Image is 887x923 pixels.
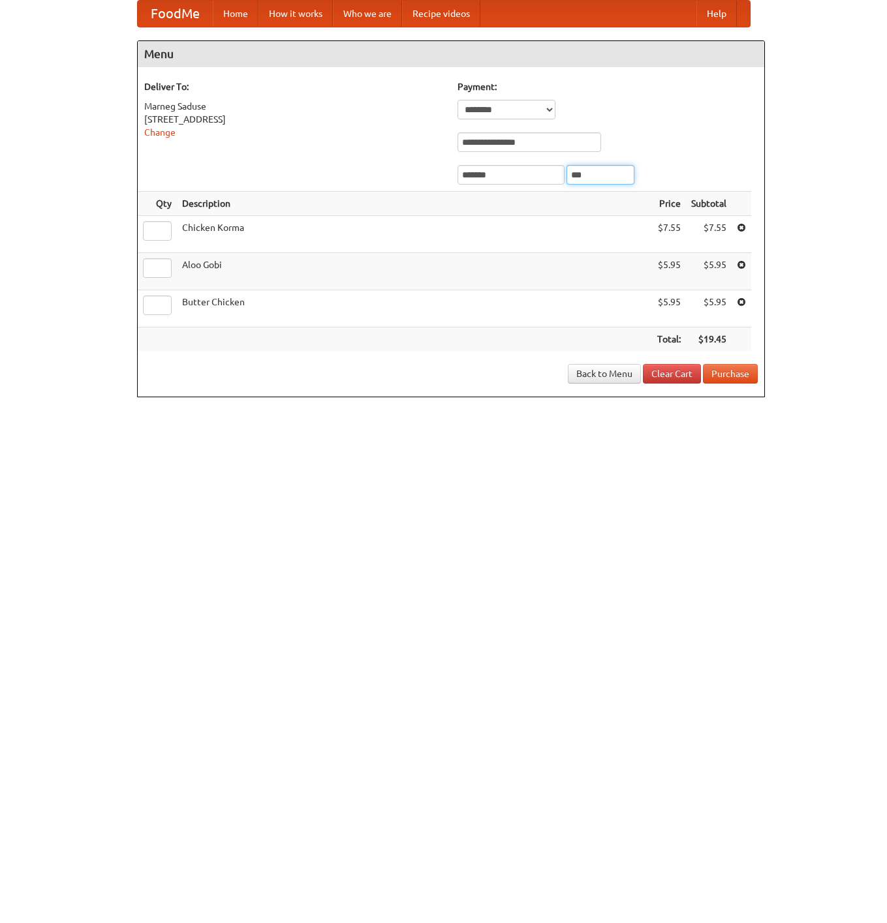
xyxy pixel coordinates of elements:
a: Recipe videos [402,1,480,27]
th: Description [177,192,652,216]
td: Aloo Gobi [177,253,652,290]
th: Price [652,192,686,216]
td: $5.95 [686,253,732,290]
th: $19.45 [686,327,732,352]
h5: Deliver To: [144,80,444,93]
td: Butter Chicken [177,290,652,327]
th: Total: [652,327,686,352]
div: [STREET_ADDRESS] [144,113,444,126]
a: Home [213,1,258,27]
th: Subtotal [686,192,732,216]
td: $7.55 [686,216,732,253]
a: Clear Cart [643,364,701,384]
a: FoodMe [138,1,213,27]
td: $5.95 [686,290,732,327]
td: $5.95 [652,290,686,327]
h4: Menu [138,41,764,67]
a: Back to Menu [568,364,641,384]
a: Who we are [333,1,402,27]
td: $7.55 [652,216,686,253]
h5: Payment: [458,80,758,93]
a: Help [696,1,737,27]
td: $5.95 [652,253,686,290]
a: Change [144,127,176,138]
button: Purchase [703,364,758,384]
div: Marneg Saduse [144,100,444,113]
td: Chicken Korma [177,216,652,253]
a: How it works [258,1,333,27]
th: Qty [138,192,177,216]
